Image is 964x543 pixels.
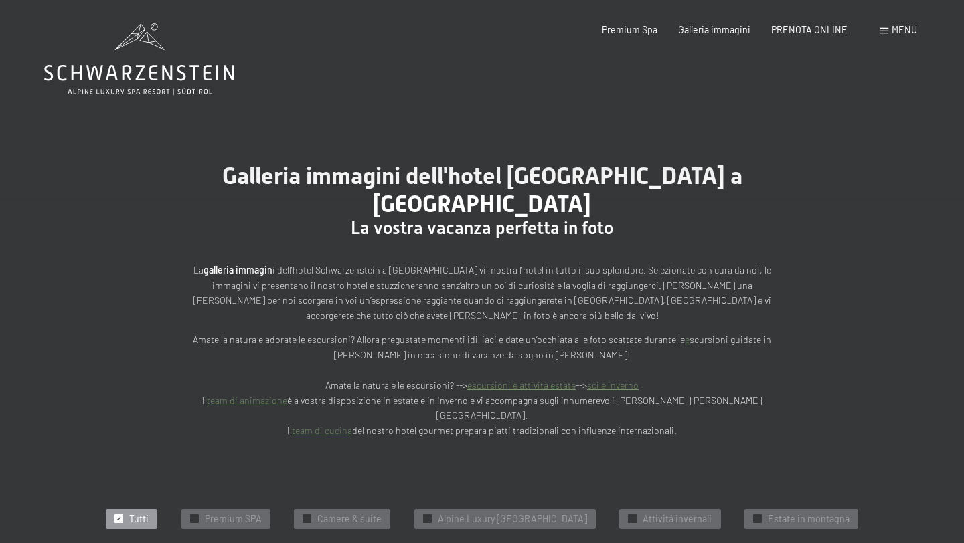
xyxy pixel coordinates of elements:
a: team di cucina [292,425,352,436]
a: PRENOTA ONLINE [771,24,848,35]
a: escursioni e attività estate [467,379,576,391]
strong: galleria immagin [204,264,272,276]
span: Tutti [129,512,149,526]
span: ✓ [754,515,760,523]
span: Attivitá invernali [643,512,712,526]
span: La vostra vacanza perfetta in foto [351,218,613,238]
a: sci e inverno [587,379,639,391]
span: Galleria immagini dell'hotel [GEOGRAPHIC_DATA] a [GEOGRAPHIC_DATA] [222,162,742,217]
span: Estate in montagna [768,512,850,526]
a: Premium Spa [602,24,657,35]
span: ✓ [116,515,122,523]
span: Premium SPA [205,512,262,526]
p: La i dell’hotel Schwarzenstein a [GEOGRAPHIC_DATA] vi mostra l’hotel in tutto il suo splendore. S... [187,263,777,323]
span: ✓ [424,515,430,523]
span: Camere & suite [317,512,382,526]
span: Menu [892,24,917,35]
a: team di animazione [207,395,287,406]
p: Amate la natura e adorate le escursioni? Allora pregustate momenti idilliaci e date un’occhiata a... [187,332,777,438]
span: Alpine Luxury [GEOGRAPHIC_DATA] [438,512,587,526]
span: ✓ [630,515,635,523]
span: ✓ [305,515,310,523]
a: e [685,334,690,345]
span: ✓ [191,515,197,523]
a: Galleria immagini [678,24,750,35]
